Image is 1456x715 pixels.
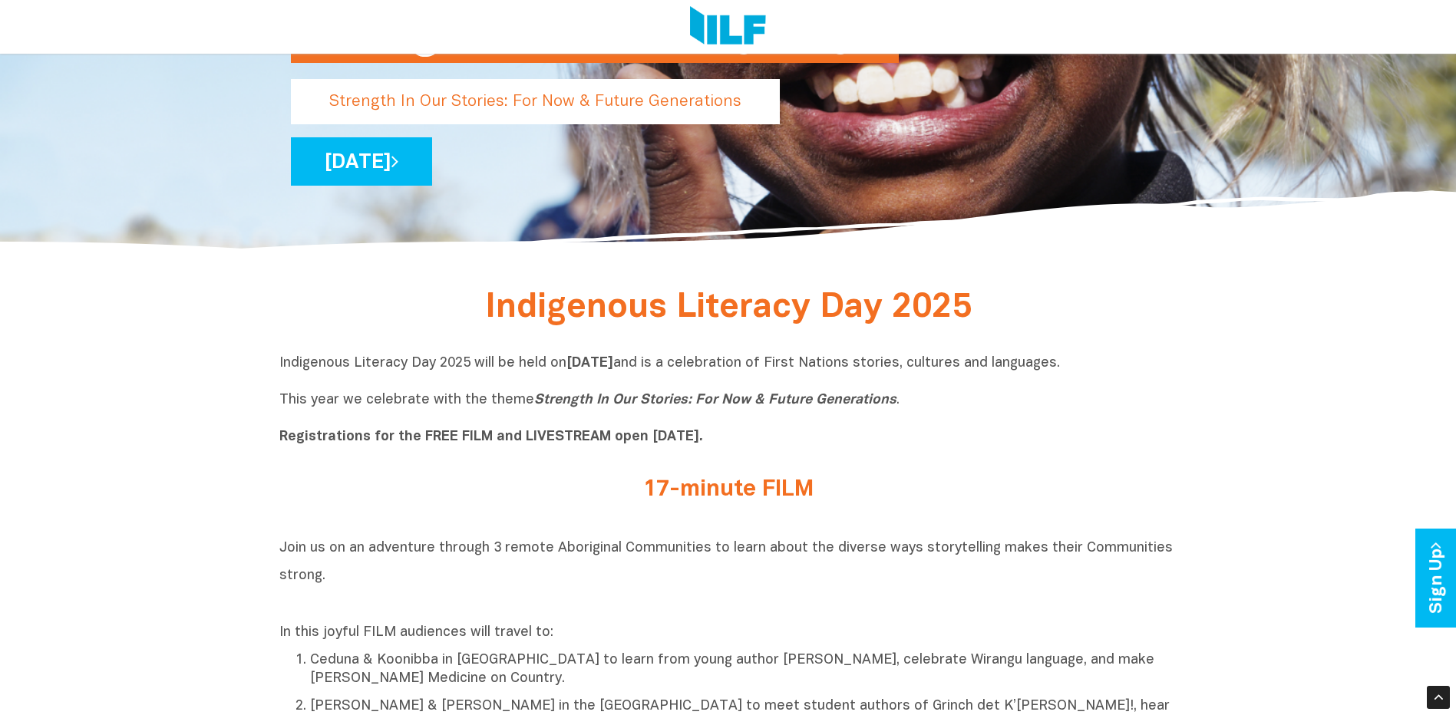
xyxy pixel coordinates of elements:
[690,6,766,48] img: Logo
[534,394,896,407] i: Strength In Our Stories: For Now & Future Generations
[279,542,1173,582] span: Join us on an adventure through 3 remote Aboriginal Communities to learn about the diverse ways s...
[279,354,1177,446] p: Indigenous Literacy Day 2025 will be held on and is a celebration of First Nations stories, cultu...
[291,137,432,186] a: [DATE]
[291,79,780,124] p: Strength In Our Stories: For Now & Future Generations
[310,651,1177,688] p: Ceduna & Koonibba in [GEOGRAPHIC_DATA] to learn from young author [PERSON_NAME], celebrate Wirang...
[279,624,1177,642] p: In this joyful FILM audiences will travel to:
[485,292,972,324] span: Indigenous Literacy Day 2025
[329,1,860,63] h1: Indigenous Literacy Day
[1427,686,1450,709] div: Scroll Back to Top
[441,477,1016,502] h2: 17-minute FILM
[566,357,613,370] b: [DATE]
[279,430,703,443] b: Registrations for the FREE FILM and LIVESTREAM open [DATE].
